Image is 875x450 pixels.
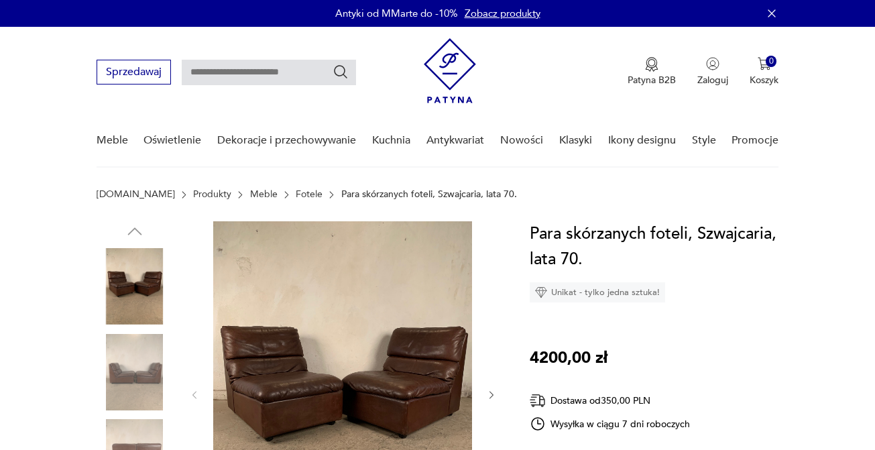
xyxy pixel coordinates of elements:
[97,68,171,78] a: Sprzedawaj
[697,74,728,87] p: Zaloguj
[296,189,323,200] a: Fotele
[697,57,728,87] button: Zaloguj
[341,189,517,200] p: Para skórzanych foteli, Szwajcaria, lata 70.
[143,115,201,166] a: Oświetlenie
[335,7,458,20] p: Antyki od MMarte do -10%
[645,57,658,72] img: Ikona medalu
[530,392,546,409] img: Ikona dostawy
[530,282,665,302] div: Unikat - tylko jedna sztuka!
[706,57,719,70] img: Ikonka użytkownika
[628,74,676,87] p: Patyna B2B
[608,115,676,166] a: Ikony designu
[530,416,691,432] div: Wysyłka w ciągu 7 dni roboczych
[97,189,175,200] a: [DOMAIN_NAME]
[530,345,607,371] p: 4200,00 zł
[766,56,777,67] div: 0
[372,115,410,166] a: Kuchnia
[424,38,476,103] img: Patyna - sklep z meblami i dekoracjami vintage
[250,189,278,200] a: Meble
[535,286,547,298] img: Ikona diamentu
[692,115,716,166] a: Style
[426,115,484,166] a: Antykwariat
[559,115,592,166] a: Klasyki
[97,115,128,166] a: Meble
[750,74,778,87] p: Koszyk
[97,60,171,85] button: Sprzedawaj
[732,115,778,166] a: Promocje
[758,57,771,70] img: Ikona koszyka
[97,248,173,325] img: Zdjęcie produktu Para skórzanych foteli, Szwajcaria, lata 70.
[97,334,173,410] img: Zdjęcie produktu Para skórzanych foteli, Szwajcaria, lata 70.
[217,115,356,166] a: Dekoracje i przechowywanie
[500,115,543,166] a: Nowości
[465,7,540,20] a: Zobacz produkty
[193,189,231,200] a: Produkty
[628,57,676,87] a: Ikona medaluPatyna B2B
[628,57,676,87] button: Patyna B2B
[530,392,691,409] div: Dostawa od 350,00 PLN
[750,57,778,87] button: 0Koszyk
[530,221,803,272] h1: Para skórzanych foteli, Szwajcaria, lata 70.
[333,64,349,80] button: Szukaj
